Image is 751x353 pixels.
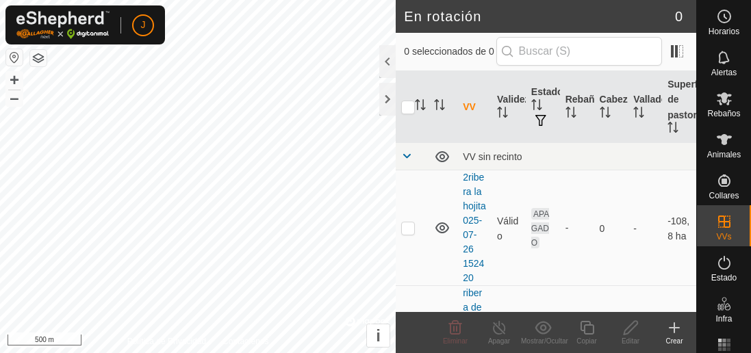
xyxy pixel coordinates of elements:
a: Contáctenos [222,335,268,348]
font: -108,8 ha [667,215,689,241]
font: J [141,19,146,30]
font: Editar [622,337,639,345]
font: Copiar [576,337,596,345]
button: + [6,72,23,88]
font: APAGADO [531,209,549,248]
font: 0 [600,222,605,233]
font: - [633,222,637,233]
font: Crear [665,337,683,345]
font: Eliminar [443,337,468,345]
p-sorticon: Activar para ordenar [415,101,426,112]
button: – [6,90,23,106]
font: Contáctenos [222,337,268,346]
font: Superficie de pastoreo [667,79,714,120]
button: i [367,324,390,347]
input: Buscar (S) [496,37,662,66]
font: Estado [711,273,737,283]
p-sorticon: Activar para ordenar [497,109,508,120]
button: Capas del Mapa [30,50,47,66]
font: Alertas [711,68,737,77]
font: Infra [715,314,732,324]
img: Logotipo de Gallagher [16,11,110,39]
font: Rebaños [707,109,740,118]
p-sorticon: Activar para ordenar [633,109,644,120]
font: Validez [497,94,529,105]
font: VVs [716,232,731,241]
font: Política de Privacidad [127,337,206,346]
font: Mostrar/Ocultar [521,337,568,345]
p-sorticon: Activar para ordenar [667,124,678,135]
font: En rotación [404,9,481,24]
a: Política de Privacidad [127,335,206,348]
font: + [10,70,19,89]
p-sorticon: Activar para ordenar [434,101,445,112]
font: 0 [675,9,683,24]
font: VV sin recinto [463,151,522,162]
font: Collares [709,191,739,200]
font: - [565,222,569,233]
p-sorticon: Activar para ordenar [531,101,542,112]
p-sorticon: Activar para ordenar [600,109,611,120]
font: Estado [531,86,563,97]
font: Cabezas [600,94,639,105]
font: Vallado [633,94,667,105]
font: Animales [707,150,741,159]
font: Apagar [488,337,510,345]
font: i [376,326,381,345]
font: 0 seleccionados de 0 [404,46,494,57]
font: Horarios [709,27,739,36]
font: – [10,88,18,107]
p-sorticon: Activar para ordenar [565,109,576,120]
a: 2ribera la hojita025-07-26 152420 [463,172,485,283]
font: Rebaño [565,94,600,105]
font: Válido [497,215,518,241]
font: VV [463,101,476,112]
button: Restablecer Mapa [6,49,23,66]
